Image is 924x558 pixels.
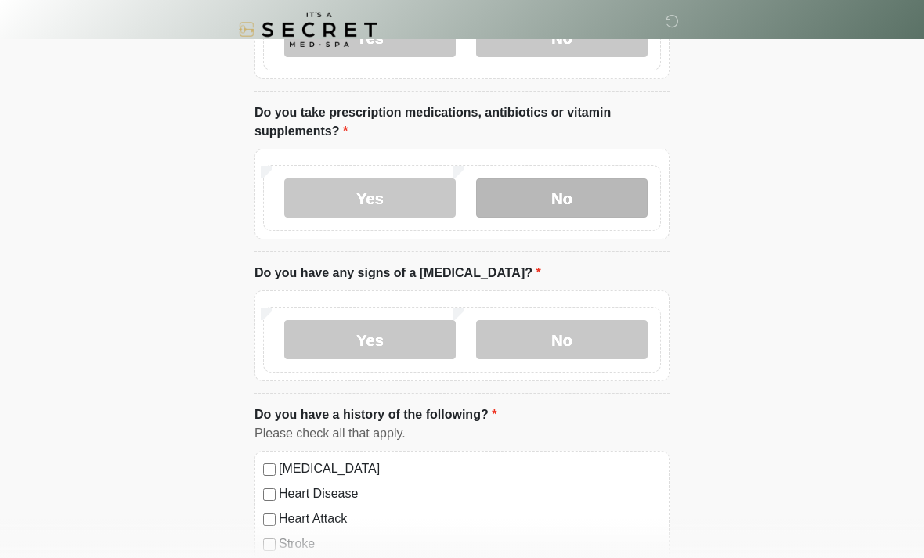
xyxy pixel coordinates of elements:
label: Do you have any signs of a [MEDICAL_DATA]? [254,264,541,283]
input: Heart Disease [263,488,276,501]
label: No [476,178,648,218]
input: [MEDICAL_DATA] [263,463,276,476]
label: Heart Attack [279,509,661,528]
label: Do you have a history of the following? [254,405,496,424]
label: [MEDICAL_DATA] [279,459,661,478]
label: Stroke [279,535,661,553]
label: Heart Disease [279,484,661,503]
input: Stroke [263,538,276,551]
img: It's A Secret Med Spa Logo [239,12,377,47]
label: Do you take prescription medications, antibiotics or vitamin supplements? [254,103,670,141]
input: Heart Attack [263,513,276,526]
div: Please check all that apply. [254,424,670,443]
label: No [476,320,648,359]
label: Yes [284,320,456,359]
label: Yes [284,178,456,218]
